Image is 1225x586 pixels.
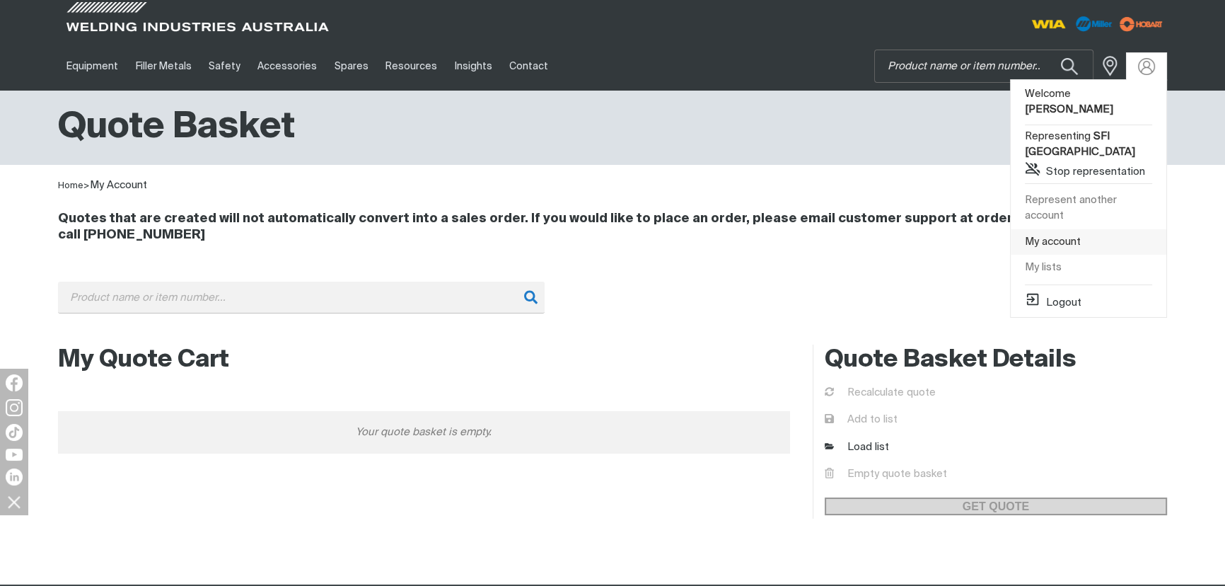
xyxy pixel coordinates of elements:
span: GET QUOTE [826,498,1166,516]
a: My lists [1011,255,1166,281]
img: LinkedIn [6,469,23,486]
b: SFI [GEOGRAPHIC_DATA] [1025,131,1135,158]
button: Logout [1025,292,1081,309]
a: Filler Metals [127,42,199,91]
a: Resources [377,42,446,91]
a: Represent another account [1011,188,1166,229]
img: Instagram [6,399,23,416]
a: GET QUOTE [825,498,1167,516]
a: Spares [326,42,377,91]
img: TikTok [6,424,23,441]
button: Stop representation [1025,161,1145,178]
button: Search products [1045,50,1093,83]
span: > [83,181,90,190]
a: Accessories [249,42,325,91]
input: Product name or item number... [58,282,545,314]
a: Insights [446,42,500,91]
h4: Quotes that are created will not automatically convert into a sales order. If you would like to p... [58,211,1167,243]
img: YouTube [6,449,23,461]
input: Product name or item number... [875,50,1093,82]
b: [PERSON_NAME] [1025,104,1113,115]
img: hide socials [2,490,26,514]
span: Your quote basket is empty. [356,422,492,443]
h1: Quote Basket [58,105,295,151]
img: miller [1115,13,1167,35]
a: Safety [200,42,249,91]
h2: Quote Basket Details [825,345,1167,376]
a: Contact [501,42,557,91]
div: Product or group for quick order [58,282,1167,335]
a: My account [1011,229,1166,255]
a: Load list [825,439,889,456]
nav: Main [58,42,890,91]
span: Welcome [1025,88,1113,115]
div: Representing [1011,129,1166,161]
a: Equipment [58,42,127,91]
h2: My Quote Cart [58,345,790,376]
img: Facebook [6,374,23,391]
a: My Account [90,180,147,190]
a: Home [58,181,83,190]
